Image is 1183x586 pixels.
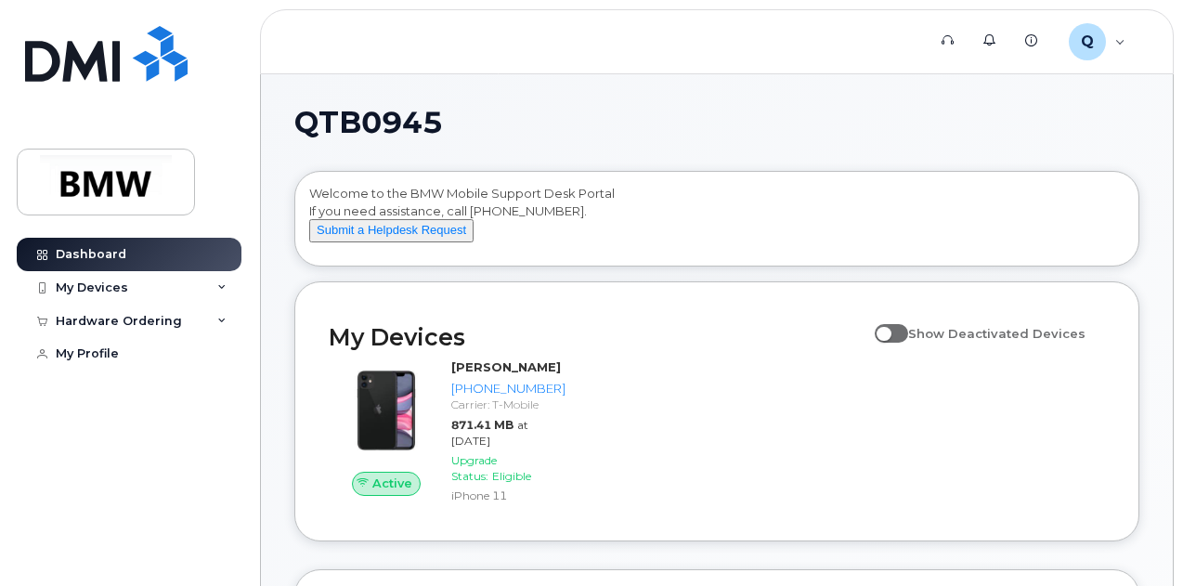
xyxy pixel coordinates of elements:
[329,358,573,507] a: Active[PERSON_NAME][PHONE_NUMBER]Carrier: T-Mobile871.41 MBat [DATE]Upgrade Status:EligibleiPhone 11
[451,359,561,374] strong: [PERSON_NAME]
[451,453,497,483] span: Upgrade Status:
[372,475,412,492] span: Active
[492,469,531,483] span: Eligible
[451,488,565,503] div: iPhone 11
[875,316,890,331] input: Show Deactivated Devices
[344,368,429,453] img: iPhone_11.jpg
[309,219,474,242] button: Submit a Helpdesk Request
[309,222,474,237] a: Submit a Helpdesk Request
[294,109,443,137] span: QTB0945
[329,323,865,351] h2: My Devices
[451,418,513,432] span: 871.41 MB
[451,380,565,397] div: [PHONE_NUMBER]
[309,185,1124,259] div: Welcome to the BMW Mobile Support Desk Portal If you need assistance, call [PHONE_NUMBER].
[908,326,1085,341] span: Show Deactivated Devices
[451,397,565,412] div: Carrier: T-Mobile
[451,418,528,448] span: at [DATE]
